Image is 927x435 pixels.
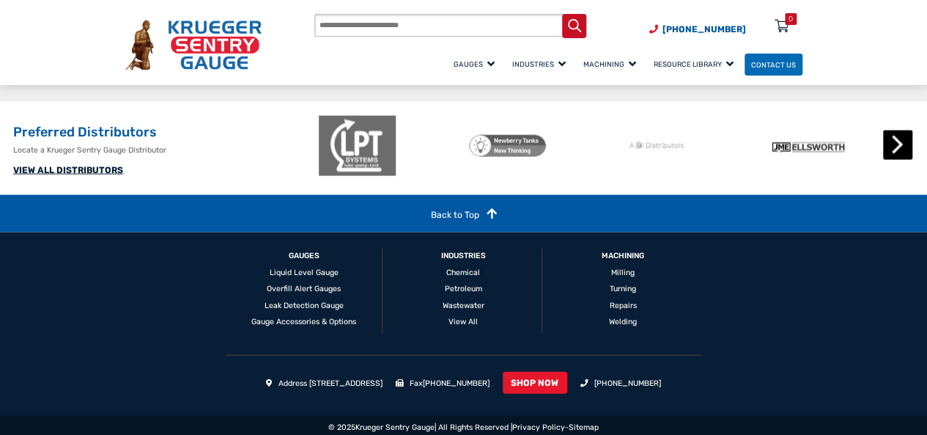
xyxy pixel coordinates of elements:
[662,24,746,34] span: [PHONE_NUMBER]
[569,423,599,432] a: Sitemap
[13,145,314,156] p: Locate a Krueger Sentry Gauge Distributor
[512,60,566,68] span: Industries
[769,113,846,179] img: Ellsworth
[583,60,636,68] span: Machining
[446,268,480,277] a: Chemical
[267,284,341,293] a: Overfill Alert Gauges
[319,113,396,179] img: LPT
[609,317,637,326] a: Welding
[251,317,356,326] a: Gauge Accessories & Options
[610,301,637,310] a: Repairs
[444,284,481,293] a: Petroleum
[396,378,490,390] li: Fax
[454,60,495,68] span: Gauges
[788,13,793,25] div: 0
[584,186,599,201] button: 1 of 2
[602,250,644,261] a: Machining
[288,250,319,261] a: GAUGES
[647,51,745,77] a: Resource Library
[594,379,661,388] a: [PHONE_NUMBER]
[611,268,635,277] a: Milling
[440,250,485,261] a: Industries
[883,131,912,160] button: Next
[13,124,314,142] h2: Preferred Distributors
[628,186,643,201] button: 3 of 2
[577,51,647,77] a: Machining
[269,268,338,277] a: Liquid Level Gauge
[448,317,478,326] a: View All
[503,372,567,394] a: SHOP NOW
[619,113,696,179] img: AI Distributors
[751,60,796,68] span: Contact Us
[745,54,802,76] a: Contact Us
[654,60,734,68] span: Resource Library
[442,301,484,310] a: Wastewater
[606,186,621,201] button: 2 of 2
[13,165,123,175] a: VIEW ALL DISTRIBUTORS
[266,378,383,390] li: Address [STREET_ADDRESS]
[125,20,262,70] img: Krueger Sentry Gauge
[469,113,546,179] img: Newberry Tanks
[447,51,506,77] a: Gauges
[506,51,577,77] a: Industries
[512,423,565,432] a: Privacy Policy
[649,23,746,36] a: Phone Number (920) 434-8860
[264,301,343,310] a: Leak Detection Gauge
[355,423,435,432] a: Krueger Sentry Gauge
[610,284,636,293] a: Turning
